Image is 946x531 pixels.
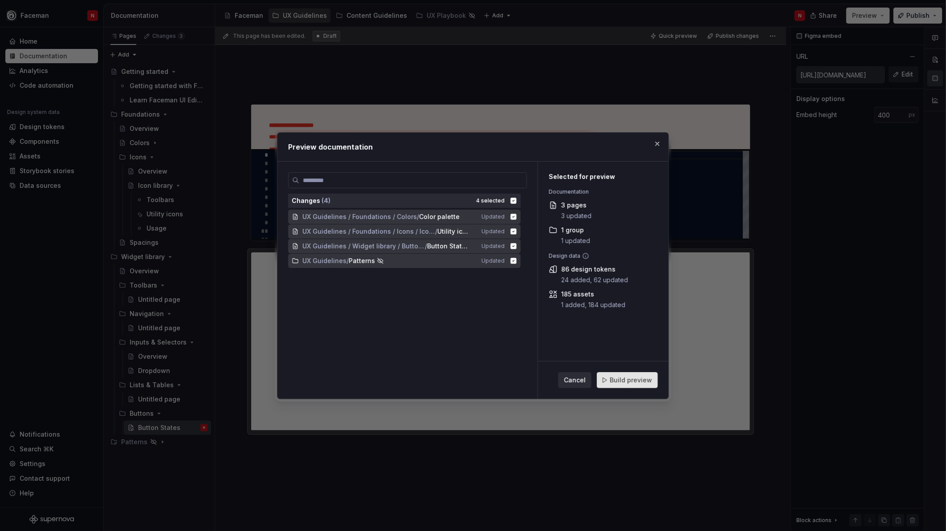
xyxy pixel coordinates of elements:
[349,256,375,265] span: Patterns
[558,372,591,388] button: Cancel
[417,212,419,221] span: /
[561,300,625,309] div: 1 added, 184 updated
[549,252,648,259] div: Design data
[302,242,425,251] span: UX Guidelines / Widget library / Buttons
[302,227,435,236] span: UX Guidelines / Foundations / Icons / Icon library
[561,290,625,299] div: 185 assets
[437,227,469,236] span: Utility icons
[561,211,591,220] div: 3 updated
[427,242,469,251] span: Button States
[597,372,658,388] button: Build preview
[561,226,590,235] div: 1 group
[481,257,505,264] span: Updated
[425,242,427,251] span: /
[347,256,349,265] span: /
[549,172,648,181] div: Selected for preview
[561,265,628,274] div: 86 design tokens
[481,243,505,250] span: Updated
[561,201,591,210] div: 3 pages
[564,376,586,385] span: Cancel
[322,197,330,204] span: ( 4 )
[476,197,505,204] div: 4 selected
[481,228,505,235] span: Updated
[302,256,347,265] span: UX Guidelines
[481,213,505,220] span: Updated
[419,212,460,221] span: Color palette
[288,142,658,152] h2: Preview documentation
[561,236,590,245] div: 1 updated
[561,276,628,284] div: 24 added, 62 updated
[292,196,471,205] div: Changes
[302,212,417,221] span: UX Guidelines / Foundations / Colors
[610,376,652,385] span: Build preview
[435,227,437,236] span: /
[549,188,648,195] div: Documentation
